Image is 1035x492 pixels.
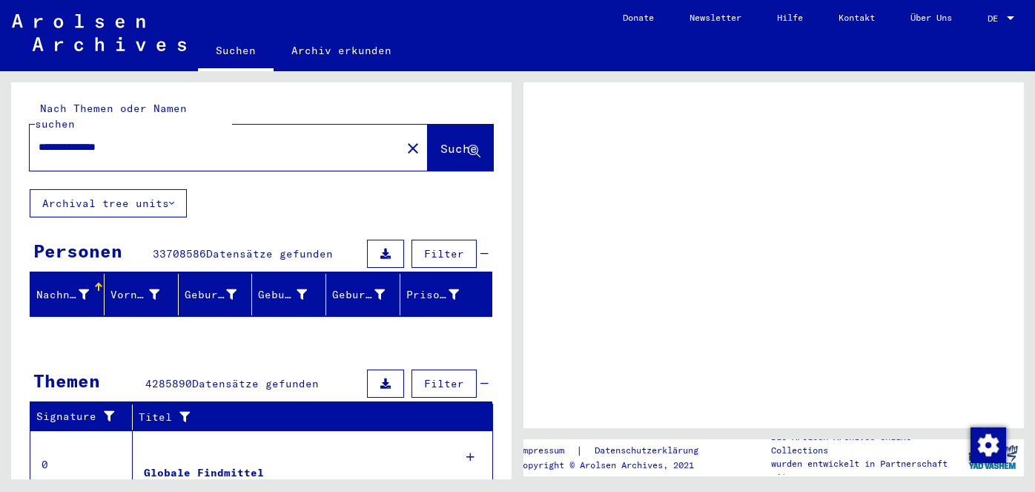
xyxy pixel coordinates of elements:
div: Signature [36,405,136,429]
span: Datensätze gefunden [206,247,333,260]
div: Zustimmung ändern [970,427,1005,462]
mat-header-cell: Geburtsdatum [326,274,400,315]
div: Geburtsdatum [332,287,385,303]
mat-header-cell: Nachname [30,274,105,315]
a: Archiv erkunden [274,33,409,68]
span: Datensätze gefunden [192,377,319,390]
div: Vorname [110,283,178,306]
div: Geburtsdatum [332,283,403,306]
p: Copyright © Arolsen Archives, 2021 [517,459,716,472]
div: Geburt‏ [258,283,325,306]
mat-header-cell: Geburtsname [179,274,253,315]
span: 33708586 [153,247,206,260]
div: Signature [36,409,121,424]
mat-icon: close [404,140,422,157]
div: Prisoner # [406,283,477,306]
div: Globale Findmittel [144,465,264,481]
button: Archival tree units [30,189,187,217]
div: Titel [139,405,478,429]
img: yv_logo.png [965,439,1021,476]
button: Suche [428,125,493,171]
mat-header-cell: Geburt‏ [252,274,326,315]
img: Zustimmung ändern [970,427,1006,463]
div: Themen [33,367,100,394]
div: Titel [139,410,463,425]
mat-header-cell: Prisoner # [400,274,492,315]
div: Geburtsname [185,283,256,306]
span: Filter [424,377,464,390]
div: Geburtsname [185,287,237,303]
span: 4285890 [145,377,192,390]
div: Nachname [36,287,89,303]
div: Prisoner # [406,287,459,303]
button: Filter [411,370,477,398]
mat-label: Nach Themen oder Namen suchen [35,102,187,131]
button: Clear [398,133,428,163]
p: wurden entwickelt in Partnerschaft mit [771,457,962,484]
div: | [517,443,716,459]
button: Filter [411,240,477,268]
div: Geburt‏ [258,287,307,303]
span: DE [988,13,1004,24]
mat-header-cell: Vorname [105,274,179,315]
img: Arolsen_neg.svg [12,14,186,51]
div: Personen [33,237,122,264]
a: Impressum [517,443,576,459]
a: Suchen [198,33,274,71]
a: Datenschutzerklärung [583,443,716,459]
div: Nachname [36,283,108,306]
p: Die Arolsen Archives Online-Collections [771,430,962,457]
span: Filter [424,247,464,260]
span: Suche [440,141,477,156]
div: Vorname [110,287,159,303]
